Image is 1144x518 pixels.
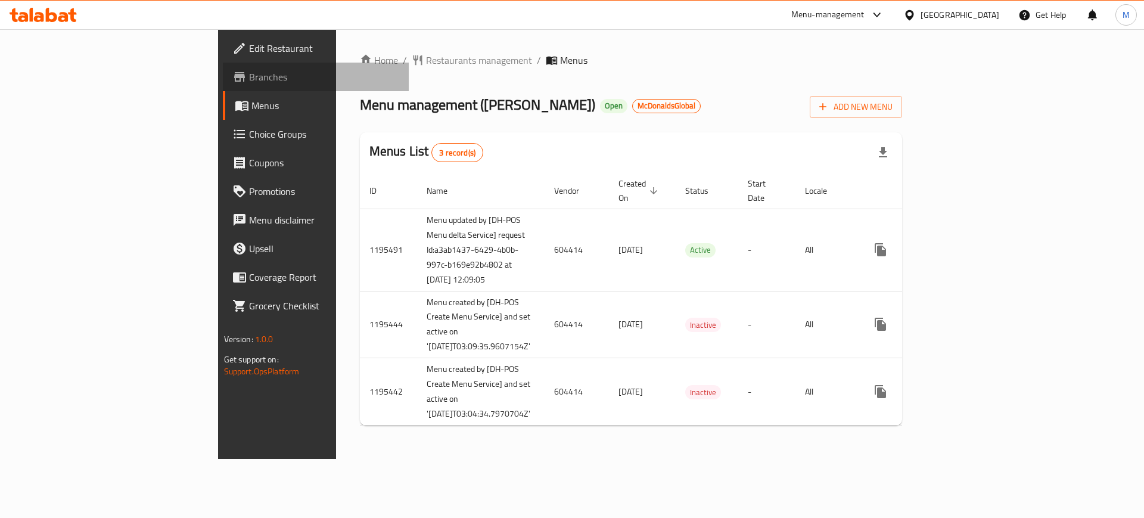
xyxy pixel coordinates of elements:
span: 1.0.0 [255,331,273,347]
nav: breadcrumb [360,53,903,67]
td: - [738,209,795,291]
th: Actions [857,173,990,209]
span: [DATE] [618,384,643,399]
span: Get support on: [224,352,279,367]
td: All [795,358,857,426]
td: Menu created by [DH-POS Create Menu Service] and set active on '[DATE]T03:09:35.9607154Z' [417,291,545,358]
span: Upsell [249,241,400,256]
span: 3 record(s) [432,147,483,159]
span: Vendor [554,184,595,198]
td: All [795,209,857,291]
td: - [738,291,795,358]
button: Change Status [895,377,924,406]
a: Support.OpsPlatform [224,364,300,379]
span: Grocery Checklist [249,299,400,313]
span: Menu disclaimer [249,213,400,227]
span: ID [369,184,392,198]
td: Menu created by [DH-POS Create Menu Service] and set active on '[DATE]T03:04:34.7970704Z' [417,358,545,426]
div: Export file [869,138,897,167]
td: - [738,358,795,426]
span: Locale [805,184,843,198]
td: 604414 [545,209,609,291]
a: Menus [223,91,409,120]
div: Open [600,99,627,113]
span: Menus [251,98,400,113]
span: Coupons [249,156,400,170]
span: M [1123,8,1130,21]
button: Change Status [895,235,924,264]
span: Promotions [249,184,400,198]
a: Menu disclaimer [223,206,409,234]
span: Status [685,184,724,198]
span: Restaurants management [426,53,532,67]
a: Upsell [223,234,409,263]
span: Coverage Report [249,270,400,284]
span: Open [600,101,627,111]
a: Branches [223,63,409,91]
span: Choice Groups [249,127,400,141]
a: Grocery Checklist [223,291,409,320]
h2: Menus List [369,142,483,162]
span: [DATE] [618,317,643,332]
table: enhanced table [360,173,990,426]
a: Edit Restaurant [223,34,409,63]
td: All [795,291,857,358]
span: [DATE] [618,242,643,258]
span: Created On [618,176,661,205]
span: Menus [560,53,587,67]
span: Inactive [685,318,721,332]
div: [GEOGRAPHIC_DATA] [921,8,999,21]
span: Edit Restaurant [249,41,400,55]
span: Active [685,243,716,257]
a: Coupons [223,148,409,177]
span: Branches [249,70,400,84]
td: 604414 [545,291,609,358]
td: 604414 [545,358,609,426]
a: Choice Groups [223,120,409,148]
a: Restaurants management [412,53,532,67]
span: Name [427,184,463,198]
li: / [537,53,541,67]
a: Coverage Report [223,263,409,291]
span: Start Date [748,176,781,205]
button: more [866,310,895,339]
span: Inactive [685,386,721,399]
span: McDonaldsGlobal [633,101,700,111]
span: Menu management ( [PERSON_NAME] ) [360,91,595,118]
div: Menu-management [791,8,865,22]
div: Total records count [431,143,483,162]
span: Add New Menu [819,100,893,114]
button: more [866,235,895,264]
td: Menu updated by [DH-POS Menu delta Service] request Id:a3ab1437-6429-4b0b-997c-b169e92b4802 at [D... [417,209,545,291]
a: Promotions [223,177,409,206]
span: Version: [224,331,253,347]
button: more [866,377,895,406]
button: Change Status [895,310,924,339]
button: Add New Menu [810,96,902,118]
